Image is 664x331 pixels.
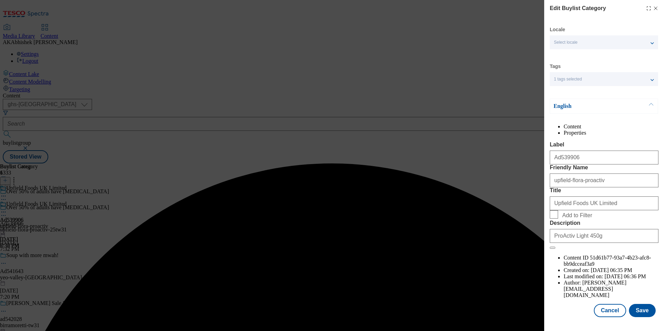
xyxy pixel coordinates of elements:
span: Add to Filter [562,212,592,219]
button: 1 tags selected [550,72,658,86]
input: Enter Title [550,196,658,210]
h4: Edit Buylist Category [550,4,606,12]
button: Save [629,304,656,317]
label: Locale [550,28,565,32]
p: English [554,103,626,110]
input: Enter Description [550,229,658,243]
span: 1 tags selected [554,77,582,82]
span: [PERSON_NAME][EMAIL_ADDRESS][DOMAIN_NAME] [564,280,626,298]
li: Created on: [564,267,658,273]
input: Enter Friendly Name [550,173,658,187]
li: Content [564,124,658,130]
span: 51d61b77-93a7-4b23-afc8-bb9dcceaf3a9 [564,255,651,267]
label: Friendly Name [550,164,658,171]
label: Description [550,220,658,226]
span: [DATE] 06:36 PM [605,273,646,279]
li: Last modified on: [564,273,658,280]
li: Author: [564,280,658,298]
label: Tags [550,65,561,68]
span: Select locale [554,40,578,45]
label: Label [550,142,658,148]
label: Title [550,187,658,194]
button: Cancel [594,304,626,317]
button: Select locale [550,35,658,49]
li: Properties [564,130,658,136]
li: Content ID [564,255,658,267]
span: [DATE] 06:35 PM [591,267,632,273]
input: Enter Label [550,151,658,164]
